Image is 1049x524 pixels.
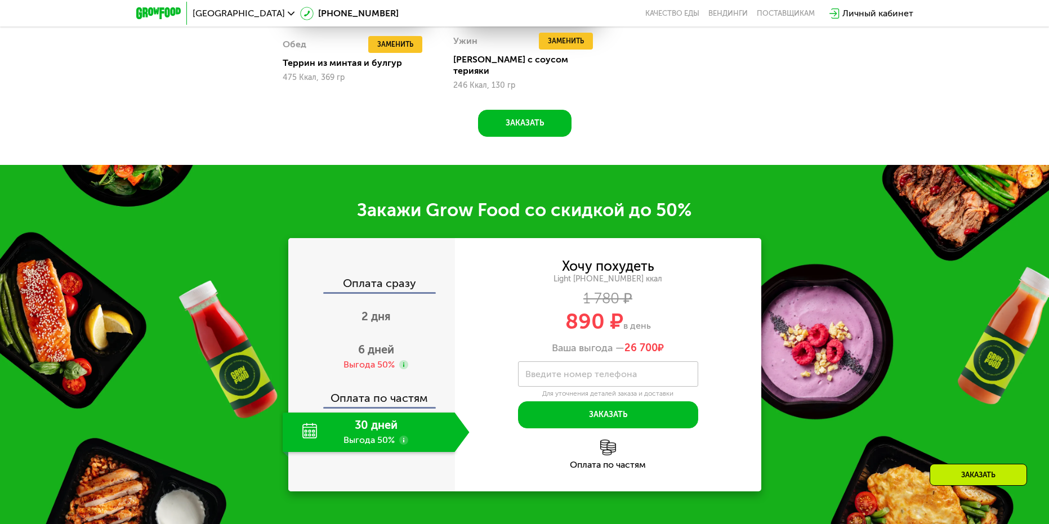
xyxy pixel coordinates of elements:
[623,320,651,331] span: в день
[624,342,658,354] span: 26 700
[930,464,1027,486] div: Заказать
[539,33,593,50] button: Заменить
[377,39,413,50] span: Заменить
[453,54,605,77] div: [PERSON_NAME] с соусом терияки
[361,310,391,323] span: 2 дня
[283,36,306,53] div: Обед
[624,342,664,355] span: ₽
[455,460,761,469] div: Оплата по частям
[478,110,572,137] button: Заказать
[565,308,623,334] span: 890 ₽
[289,381,455,407] div: Оплата по частям
[453,33,477,50] div: Ужин
[708,9,748,18] a: Вендинги
[562,260,654,272] div: Хочу похудеть
[368,36,422,53] button: Заменить
[518,401,698,428] button: Заказать
[300,7,399,20] a: [PHONE_NUMBER]
[600,440,616,455] img: l6xcnZfty9opOoJh.png
[842,7,913,20] div: Личный кабинет
[645,9,699,18] a: Качество еды
[525,371,637,377] label: Введите номер телефона
[358,343,394,356] span: 6 дней
[455,293,761,305] div: 1 780 ₽
[455,342,761,355] div: Ваша выгода —
[283,73,425,82] div: 475 Ккал, 369 гр
[757,9,815,18] div: поставщикам
[193,9,285,18] span: [GEOGRAPHIC_DATA]
[453,81,596,90] div: 246 Ккал, 130 гр
[289,277,455,292] div: Оплата сразу
[548,35,584,47] span: Заменить
[518,389,698,398] div: Для уточнения деталей заказа и доставки
[343,359,395,371] div: Выгода 50%
[283,57,434,69] div: Террин из минтая и булгур
[455,274,761,284] div: Light [PHONE_NUMBER] ккал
